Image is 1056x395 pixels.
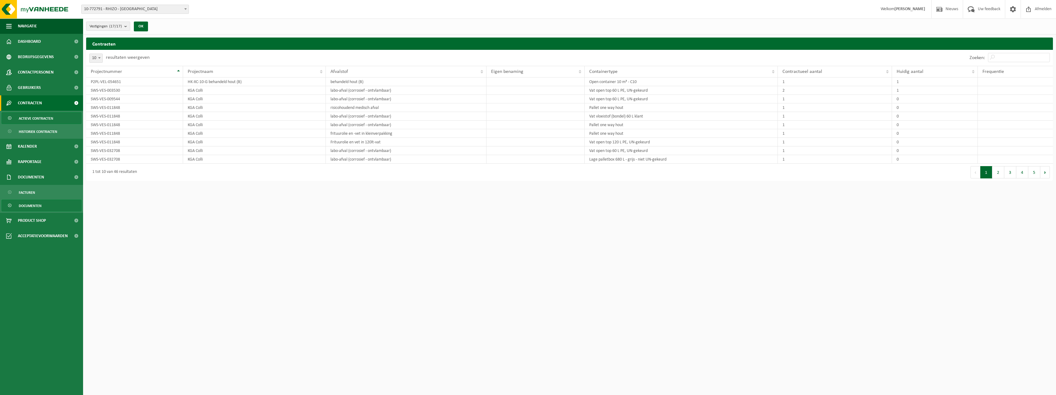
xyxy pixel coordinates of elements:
td: SWS-VES-011848 [86,129,183,138]
td: 0 [892,138,978,146]
span: Documenten [18,170,44,185]
td: labo-afval (corrosief - ontvlambaar) [326,146,486,155]
span: Dashboard [18,34,41,49]
td: Lage palletbox 680 L - grijs - niet UN-gekeurd [585,155,778,164]
td: SWS-VES-011848 [86,138,183,146]
td: 1 [892,78,978,86]
td: Pallet one way hout [585,103,778,112]
span: Actieve contracten [19,113,53,124]
button: OK [134,22,148,31]
span: Huidig aantal [897,69,923,74]
span: Navigatie [18,18,37,34]
button: Next [1040,166,1050,178]
span: Product Shop [18,213,46,228]
a: Historiek contracten [2,126,82,137]
td: labo-afval (corrosief - ontvlambaar) [326,95,486,103]
span: Facturen [19,187,35,198]
span: Projectnummer [91,69,122,74]
strong: [PERSON_NAME] [894,7,925,11]
td: 0 [892,121,978,129]
span: Bedrijfsgegevens [18,49,54,65]
td: 0 [892,129,978,138]
td: SWS-VES-011848 [86,103,183,112]
a: Documenten [2,200,82,211]
span: Projectnaam [188,69,213,74]
td: 0 [892,155,978,164]
td: SWS-VES-011848 [86,121,183,129]
span: Contractueel aantal [782,69,822,74]
h2: Contracten [86,38,1053,50]
td: 1 [778,95,892,103]
span: 10-772791 - RHIZO - KORTRIJK [82,5,189,14]
td: Vat open top 120 L PE, UN-gekeurd [585,138,778,146]
button: 4 [1016,166,1028,178]
td: 0 [892,112,978,121]
button: 1 [980,166,992,178]
button: 5 [1028,166,1040,178]
span: Historiek contracten [19,126,57,138]
td: KGA Colli [183,138,326,146]
td: Pallet one way hout [585,121,778,129]
td: labo-afval (corrosief - ontvlambaar) [326,155,486,164]
span: Rapportage [18,154,42,170]
a: Actieve contracten [2,112,82,124]
span: Kalender [18,139,37,154]
td: 1 [778,129,892,138]
td: 1 [778,155,892,164]
td: KGA Colli [183,95,326,103]
td: 0 [892,146,978,155]
td: 1 [778,146,892,155]
label: Zoeken: [970,55,985,60]
td: 1 [778,138,892,146]
td: SWS-VES-009544 [86,95,183,103]
label: resultaten weergeven [106,55,150,60]
td: Vat open top 60 L PE, UN-gekeurd [585,146,778,155]
td: KGA Colli [183,146,326,155]
td: 1 [892,86,978,95]
span: 10-772791 - RHIZO - KORTRIJK [81,5,189,14]
td: 1 [778,103,892,112]
td: risicohoudend medisch afval [326,103,486,112]
span: Frequentie [982,69,1004,74]
td: Frituurolie en vet in 120lt-vat [326,138,486,146]
td: KGA Colli [183,103,326,112]
td: KGA Colli [183,121,326,129]
count: (17/17) [109,24,122,28]
span: 10 [90,54,102,62]
td: Vat vloeistof (bondel) 60 L klant [585,112,778,121]
td: labo-afval (corrosief - ontvlambaar) [326,121,486,129]
td: HK-XC-10-G behandeld hout (B) [183,78,326,86]
span: Gebruikers [18,80,41,95]
td: labo-afval (corrosief - ontvlambaar) [326,112,486,121]
td: 0 [892,95,978,103]
td: KGA Colli [183,86,326,95]
span: Documenten [19,200,42,212]
button: Previous [970,166,980,178]
div: 1 tot 10 van 46 resultaten [89,167,137,178]
td: KGA Colli [183,112,326,121]
td: SWS-VES-032708 [86,146,183,155]
span: Containertype [589,69,618,74]
td: SWS-VES-003530 [86,86,183,95]
span: Contactpersonen [18,65,54,80]
td: 1 [778,112,892,121]
td: frituurolie en -vet in kleinverpakking [326,129,486,138]
td: Vat open top 60 L PE, UN-gekeurd [585,95,778,103]
td: behandeld hout (B) [326,78,486,86]
td: Open container 10 m³ - C10 [585,78,778,86]
td: 0 [892,103,978,112]
td: 2 [778,86,892,95]
td: P2PL-VEL-054651 [86,78,183,86]
td: SWS-VES-032708 [86,155,183,164]
button: 2 [992,166,1004,178]
button: Vestigingen(17/17) [86,22,130,31]
td: Pallet one way hout [585,129,778,138]
td: 1 [778,78,892,86]
span: Afvalstof [330,69,348,74]
button: 3 [1004,166,1016,178]
span: Eigen benaming [491,69,523,74]
span: Contracten [18,95,42,111]
td: labo-afval (corrosief - ontvlambaar) [326,86,486,95]
td: SWS-VES-011848 [86,112,183,121]
span: 10 [89,54,103,63]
